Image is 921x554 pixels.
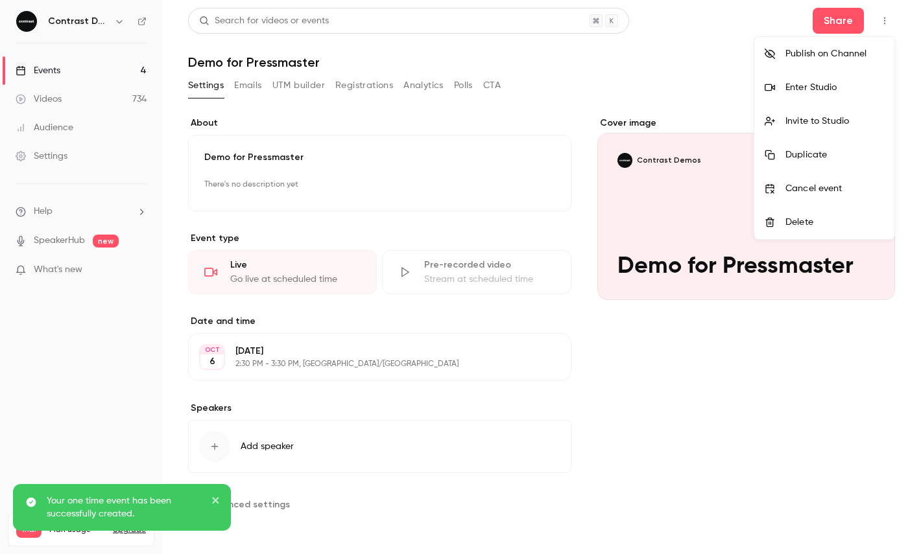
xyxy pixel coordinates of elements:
p: Your one time event has been successfully created. [47,494,202,520]
div: Enter Studio [785,81,884,94]
div: Duplicate [785,148,884,161]
div: Publish on Channel [785,47,884,60]
div: Invite to Studio [785,115,884,128]
div: Cancel event [785,182,884,195]
div: Delete [785,216,884,229]
button: close [211,494,221,510]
